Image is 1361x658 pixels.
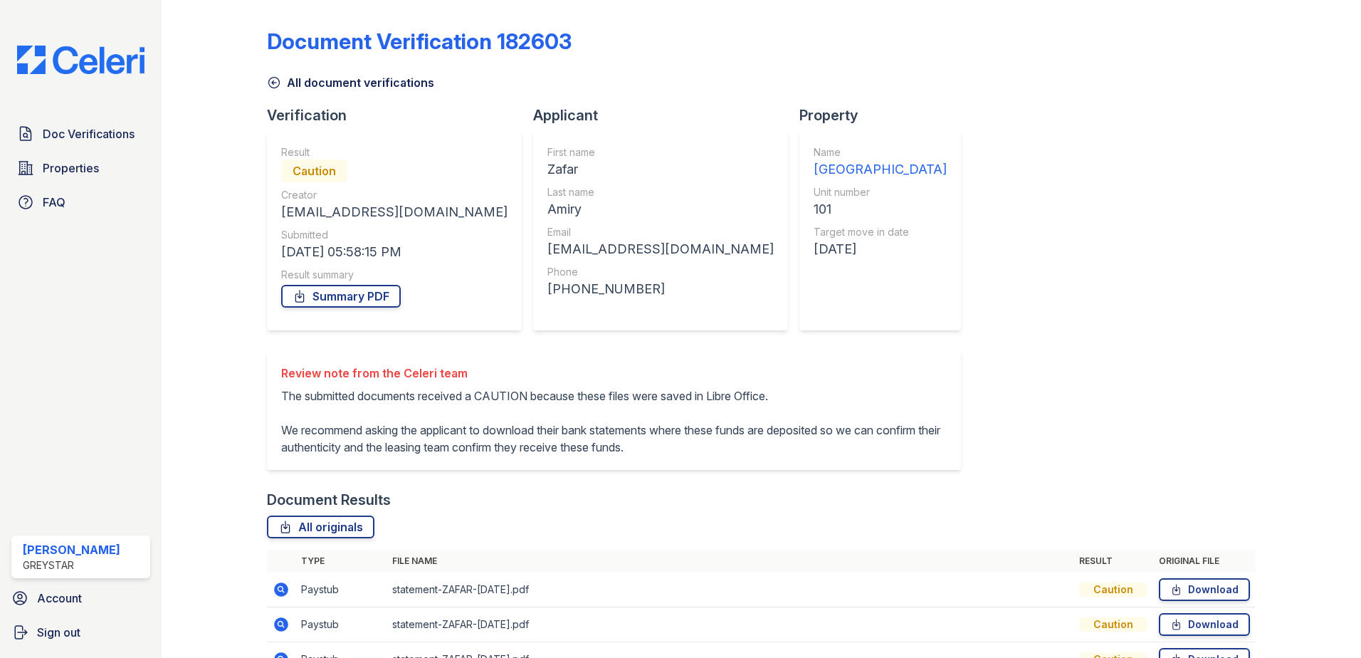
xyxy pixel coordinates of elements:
[11,120,150,148] a: Doc Verifications
[267,490,391,510] div: Document Results
[281,387,947,456] p: The submitted documents received a CAUTION because these files were saved in Libre Office. We rec...
[43,160,99,177] span: Properties
[814,239,947,259] div: [DATE]
[267,105,533,125] div: Verification
[11,188,150,216] a: FAQ
[1079,583,1147,597] div: Caution
[814,185,947,199] div: Unit number
[547,265,774,279] div: Phone
[1153,550,1256,573] th: Original file
[281,365,947,382] div: Review note from the Celeri team
[6,618,156,647] a: Sign out
[23,558,120,573] div: Greystar
[43,125,135,142] span: Doc Verifications
[547,239,774,259] div: [EMAIL_ADDRESS][DOMAIN_NAME]
[295,573,387,607] td: Paystub
[37,590,82,607] span: Account
[814,199,947,219] div: 101
[23,541,120,558] div: [PERSON_NAME]
[1159,578,1250,601] a: Download
[281,202,508,222] div: [EMAIL_ADDRESS][DOMAIN_NAME]
[547,199,774,219] div: Amiry
[547,145,774,160] div: First name
[387,607,1073,642] td: statement-ZAFAR-[DATE].pdf
[281,160,347,182] div: Caution
[281,145,508,160] div: Result
[6,46,156,74] img: CE_Logo_Blue-a8612792a0a2168367f1c8372b55b34899dd931a85d93a1a3d3e32e68fde9ad4.png
[281,228,508,242] div: Submitted
[814,225,947,239] div: Target move in date
[6,584,156,612] a: Account
[281,268,508,282] div: Result summary
[1079,617,1147,632] div: Caution
[11,154,150,182] a: Properties
[547,160,774,179] div: Zafar
[295,550,387,573] th: Type
[267,28,572,54] div: Document Verification 182603
[281,285,401,308] a: Summary PDF
[814,160,947,179] div: [GEOGRAPHIC_DATA]
[1073,550,1153,573] th: Result
[387,573,1073,607] td: statement-ZAFAR-[DATE].pdf
[814,145,947,160] div: Name
[814,145,947,179] a: Name [GEOGRAPHIC_DATA]
[1159,613,1250,636] a: Download
[547,225,774,239] div: Email
[281,188,508,202] div: Creator
[295,607,387,642] td: Paystub
[547,185,774,199] div: Last name
[799,105,972,125] div: Property
[37,624,80,641] span: Sign out
[43,194,65,211] span: FAQ
[547,279,774,299] div: [PHONE_NUMBER]
[387,550,1073,573] th: File name
[533,105,799,125] div: Applicant
[281,242,508,262] div: [DATE] 05:58:15 PM
[267,516,374,538] a: All originals
[267,74,434,91] a: All document verifications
